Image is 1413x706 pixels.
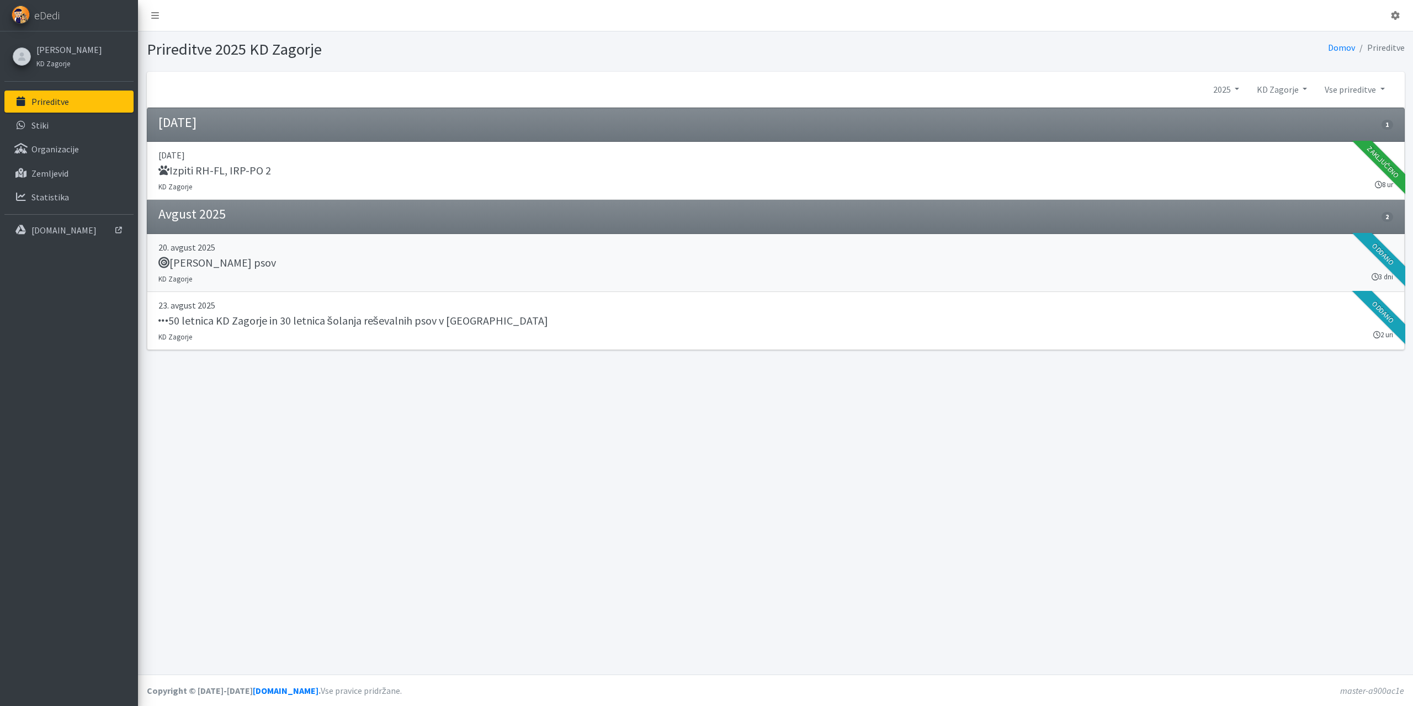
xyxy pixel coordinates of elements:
a: Organizacije [4,138,134,160]
a: [DOMAIN_NAME] [253,685,318,696]
a: [DOMAIN_NAME] [4,219,134,241]
a: 20. avgust 2025 [PERSON_NAME] psov KD Zagorje 3 dni Oddano [147,234,1405,292]
h4: Avgust 2025 [158,206,226,222]
h4: [DATE] [158,115,196,131]
small: KD Zagorje [158,274,192,283]
p: [DOMAIN_NAME] [31,225,97,236]
a: Zemljevid [4,162,134,184]
li: Prireditve [1355,40,1405,56]
h5: [PERSON_NAME] psov [158,256,276,269]
em: master-a900ac1e [1340,685,1404,696]
small: KD Zagorje [36,59,70,68]
p: Stiki [31,120,49,131]
a: [PERSON_NAME] [36,43,102,56]
h1: Prireditve 2025 KD Zagorje [147,40,772,59]
p: Organizacije [31,144,79,155]
a: Stiki [4,114,134,136]
strong: Copyright © [DATE]-[DATE] . [147,685,321,696]
a: Statistika [4,186,134,208]
p: Zemljevid [31,168,68,179]
a: 2025 [1204,78,1248,100]
p: 20. avgust 2025 [158,241,1393,254]
h5: Izpiti RH-FL, IRP-PO 2 [158,164,271,177]
a: Domov [1328,42,1355,53]
a: [DATE] Izpiti RH-FL, IRP-PO 2 KD Zagorje 8 ur Zaključeno [147,142,1405,200]
a: 23. avgust 2025 50 letnica KD Zagorje in 30 letnica šolanja reševalnih psov v [GEOGRAPHIC_DATA] K... [147,292,1405,350]
img: eDedi [12,6,30,24]
a: Prireditve [4,91,134,113]
p: Prireditve [31,96,69,107]
p: 23. avgust 2025 [158,299,1393,312]
a: Vse prireditve [1316,78,1393,100]
footer: Vse pravice pridržane. [138,675,1413,706]
p: [DATE] [158,148,1393,162]
h5: 50 letnica KD Zagorje in 30 letnica šolanja reševalnih psov v [GEOGRAPHIC_DATA] [158,314,548,327]
p: Statistika [31,192,69,203]
small: KD Zagorje [158,332,192,341]
span: 2 [1382,212,1393,222]
a: KD Zagorje [1248,78,1316,100]
span: 1 [1382,120,1393,130]
a: KD Zagorje [36,56,102,70]
span: eDedi [34,7,60,24]
small: KD Zagorje [158,182,192,191]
